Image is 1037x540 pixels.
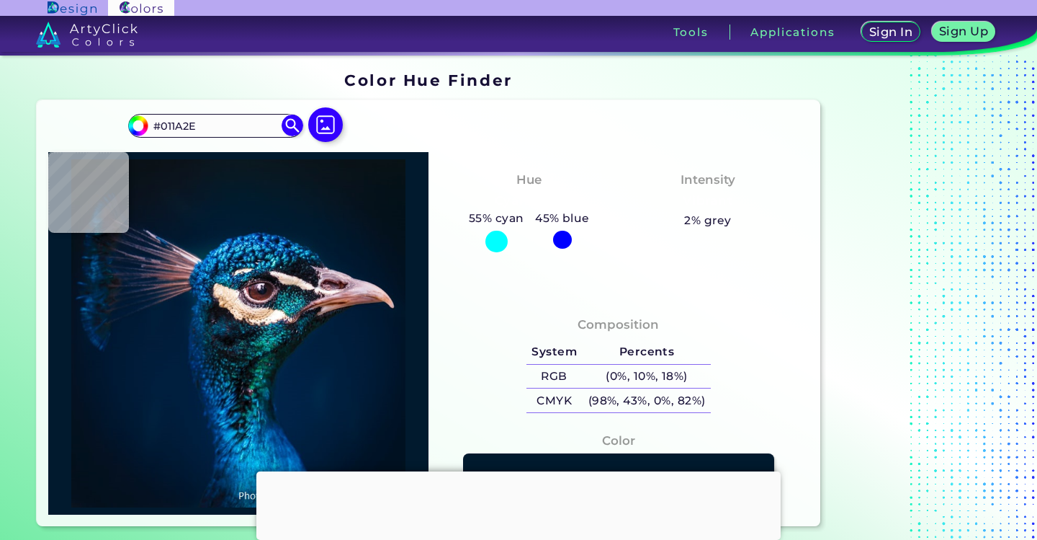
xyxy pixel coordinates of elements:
[282,115,303,136] img: icon search
[55,159,421,508] img: img_pavlin.jpg
[526,365,583,389] h5: RGB
[344,69,512,91] h1: Color Hue Finder
[935,23,992,41] a: Sign Up
[516,169,542,190] h4: Hue
[36,22,138,48] img: logo_artyclick_colors_white.svg
[750,27,835,37] h3: Applications
[676,192,739,210] h3: Vibrant
[526,340,583,364] h5: System
[256,472,781,536] iframe: Advertisement
[526,389,583,412] h5: CMYK
[941,26,986,37] h5: Sign Up
[578,314,659,335] h4: Composition
[488,192,570,210] h3: Cyan-Blue
[864,23,917,41] a: Sign In
[681,169,735,190] h4: Intensity
[583,340,711,364] h5: Percents
[583,389,711,412] h5: (98%, 43%, 0%, 82%)
[148,116,282,136] input: type color..
[48,1,96,15] img: ArtyClick Design logo
[529,209,595,228] h5: 45% blue
[871,27,911,37] h5: Sign In
[308,107,343,142] img: icon picture
[684,211,731,230] h5: 2% grey
[583,365,711,389] h5: (0%, 10%, 18%)
[602,430,635,451] h4: Color
[673,27,709,37] h3: Tools
[826,66,1006,532] iframe: Advertisement
[463,209,529,228] h5: 55% cyan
